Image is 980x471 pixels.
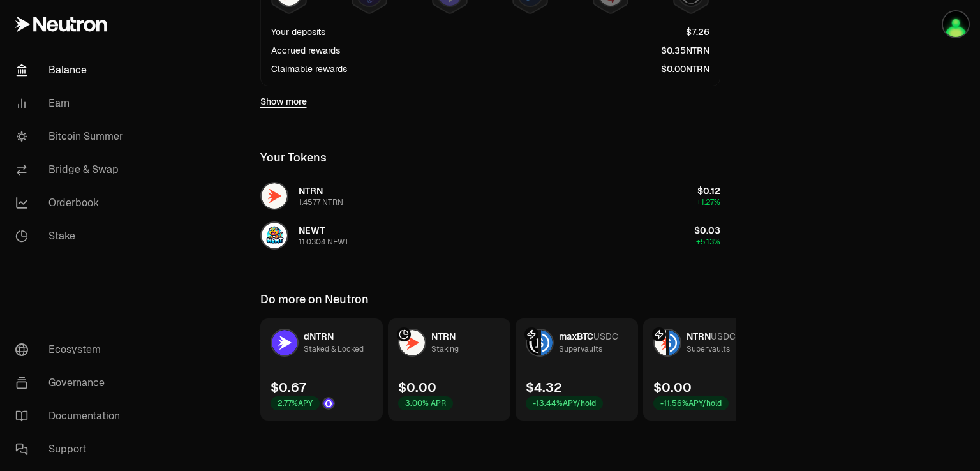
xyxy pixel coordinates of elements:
img: NTRN Logo [262,183,287,209]
div: Staking [431,343,459,355]
a: Support [5,433,138,466]
div: Your Tokens [260,149,327,167]
div: $0.67 [271,378,306,396]
a: Balance [5,54,138,87]
div: Claimable rewards [271,63,347,75]
span: NTRN [687,331,711,342]
img: NTRN Logo [399,330,425,355]
div: Supervaults [687,343,730,355]
a: Stake [5,220,138,253]
a: Show more [260,95,307,108]
a: NTRN LogoUSDC LogoNTRNUSDCSupervaults$0.00-11.56%APY/hold [643,318,766,421]
div: Your deposits [271,26,325,38]
a: Documentation [5,400,138,433]
img: Drop [323,398,334,408]
a: NTRN LogoNTRNStaking$0.003.00% APR [388,318,510,421]
span: USDC [711,331,736,342]
img: Wallet 1 [943,11,969,37]
span: dNTRN [304,331,334,342]
span: $0.03 [694,225,720,236]
span: NTRN [299,185,323,197]
img: NTRN Logo [655,330,666,355]
a: Ecosystem [5,333,138,366]
a: Governance [5,366,138,400]
img: USDC Logo [541,330,553,355]
button: NEWT LogoNEWT11.0304 NEWT$0.03+5.13% [253,216,728,255]
div: 1.4577 NTRN [299,197,343,207]
div: -11.56% APY/hold [653,396,729,410]
div: $0.00 [653,378,692,396]
div: 11.0304 NEWT [299,237,349,247]
span: $0.12 [697,185,720,197]
span: +1.27% [697,197,720,207]
img: USDC Logo [669,330,680,355]
a: maxBTC LogoUSDC LogomaxBTCUSDCSupervaults$4.32-13.44%APY/hold [516,318,638,421]
span: USDC [593,331,618,342]
img: dNTRN Logo [272,330,297,355]
img: maxBTC Logo [527,330,538,355]
div: $4.32 [526,378,562,396]
a: Bridge & Swap [5,153,138,186]
div: 3.00% APR [398,396,453,410]
span: maxBTC [559,331,593,342]
div: $0.00 [398,378,436,396]
a: dNTRN LogodNTRNStaked & Locked$0.672.77%APYDrop [260,318,383,421]
div: 2.77% APY [271,396,320,410]
a: Orderbook [5,186,138,220]
a: Bitcoin Summer [5,120,138,153]
div: Do more on Neutron [260,290,369,308]
button: NTRN LogoNTRN1.4577 NTRN$0.12+1.27% [253,177,728,215]
span: NTRN [431,331,456,342]
span: +5.13% [696,237,720,247]
span: NEWT [299,225,325,236]
div: Supervaults [559,343,602,355]
div: -13.44% APY/hold [526,396,603,410]
img: NEWT Logo [262,223,287,248]
div: Staked & Locked [304,343,364,355]
div: Accrued rewards [271,44,340,57]
a: Earn [5,87,138,120]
